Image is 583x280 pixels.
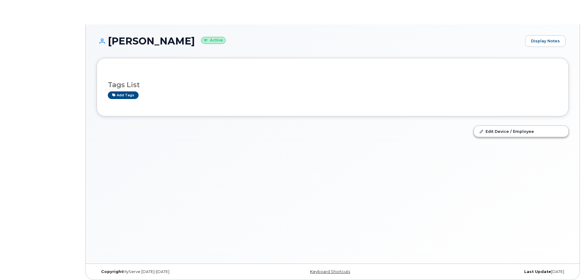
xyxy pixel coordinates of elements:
a: Add tags [108,91,139,99]
small: Active [201,37,226,44]
a: Keyboard Shortcuts [310,269,350,274]
a: Edit Device / Employee [474,126,568,137]
h1: [PERSON_NAME] [97,36,522,46]
h3: Tags List [108,81,557,89]
div: [DATE] [411,269,569,274]
strong: Copyright [101,269,123,274]
a: Display Notes [525,35,566,47]
div: MyServe [DATE]–[DATE] [97,269,254,274]
strong: Last Update [524,269,551,274]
